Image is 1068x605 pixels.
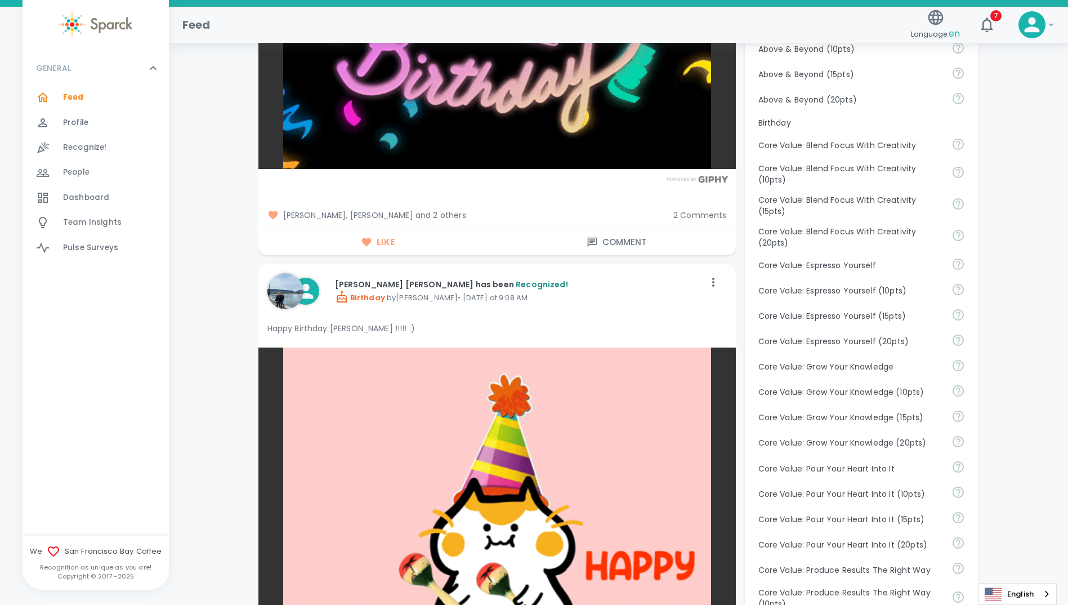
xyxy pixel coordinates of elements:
svg: Find success working together and doing the right thing [951,590,965,604]
span: Dashboard [63,192,109,203]
p: Core Value: Blend Focus With Creativity [758,140,943,151]
p: Core Value: Grow Your Knowledge (20pts) [758,437,943,448]
div: Language [978,583,1057,605]
img: Picture of Anna Belle Heredia [267,273,303,309]
a: Recognize! [23,135,169,160]
svg: Follow your curiosity and learn together [951,410,965,423]
span: Language: [911,26,960,42]
span: We San Francisco Bay Coffee [23,545,169,558]
span: 2 Comments [673,210,727,221]
p: Core Value: Pour Your Heart Into It (15pts) [758,514,943,525]
svg: Come to work to make a difference in your own way [951,486,965,499]
p: Core Value: Blend Focus With Creativity (15pts) [758,194,943,217]
a: Dashboard [23,185,169,210]
svg: Follow your curiosity and learn together [951,384,965,398]
div: GENERAL [23,85,169,265]
p: Core Value: Espresso Yourself (15pts) [758,310,943,322]
svg: Share your voice and your ideas [951,308,965,322]
svg: Achieve goals today and innovate for tomorrow [951,229,965,242]
span: People [63,167,90,178]
img: Sparck logo [59,11,132,38]
span: Recognize! [63,142,107,153]
p: Above & Beyond (10pts) [758,43,943,55]
p: Core Value: Grow Your Knowledge (15pts) [758,412,943,423]
p: GENERAL [36,63,71,74]
span: Birthday [335,292,385,303]
p: Copyright © 2017 - 2025 [23,572,169,581]
p: Core Value: Produce Results The Right Way [758,564,943,576]
svg: Follow your curiosity and learn together [951,359,965,372]
p: [PERSON_NAME] [PERSON_NAME] has been [335,279,704,290]
p: by [PERSON_NAME] • [DATE] at 9:08 AM [335,290,704,304]
span: Feed [63,92,84,103]
svg: Come to work to make a difference in your own way [951,536,965,550]
p: Above & Beyond (15pts) [758,69,943,80]
p: Core Value: Grow Your Knowledge (10pts) [758,386,943,398]
p: Core Value: Espresso Yourself [758,260,943,271]
svg: Come to work to make a difference in your own way [951,511,965,524]
span: 7 [990,10,1002,21]
a: Feed [23,85,169,110]
button: Comment [497,230,736,254]
p: Core Value: Grow Your Knowledge [758,361,943,372]
svg: Achieve goals today and innovate for tomorrow [951,137,965,151]
svg: Find success working together and doing the right thing [951,562,965,575]
a: Team Insights [23,210,169,235]
svg: For going above and beyond! [951,66,965,80]
a: Sparck logo [23,11,169,38]
img: Powered by GIPHY [664,176,731,183]
span: Recognized! [516,279,568,290]
p: Above & Beyond (20pts) [758,94,943,105]
svg: For going above and beyond! [951,41,965,55]
p: Core Value: Pour Your Heart Into It (20pts) [758,539,943,550]
h1: Feed [182,16,211,34]
div: GENERAL [23,51,169,85]
span: en [949,27,960,40]
span: Profile [63,117,88,128]
a: Pulse Surveys [23,235,169,260]
button: Like [258,230,497,254]
p: Core Value: Blend Focus With Creativity (20pts) [758,226,943,248]
a: English [979,584,1056,604]
button: Language:en [906,5,964,45]
svg: Share your voice and your ideas [951,257,965,271]
p: Core Value: Espresso Yourself (10pts) [758,285,943,296]
span: [PERSON_NAME], [PERSON_NAME] and 2 others [267,210,664,221]
svg: Share your voice and your ideas [951,333,965,347]
svg: Share your voice and your ideas [951,283,965,296]
span: Pulse Surveys [63,242,118,253]
svg: Come to work to make a difference in your own way [951,460,965,474]
p: Core Value: Blend Focus With Creativity (10pts) [758,163,943,185]
span: Team Insights [63,217,122,228]
svg: Achieve goals today and innovate for tomorrow [951,197,965,211]
p: Recognition as unique as you are! [23,563,169,572]
svg: For going above and beyond! [951,92,965,105]
p: Core Value: Espresso Yourself (20pts) [758,336,943,347]
svg: Follow your curiosity and learn together [951,435,965,448]
p: Birthday [758,117,966,128]
a: Profile [23,110,169,135]
a: People [23,160,169,185]
svg: Achieve goals today and innovate for tomorrow [951,166,965,179]
button: 7 [973,11,1000,38]
aside: Language selected: English [978,583,1057,605]
p: Core Value: Pour Your Heart Into It (10pts) [758,488,943,500]
p: Happy Birthday [PERSON_NAME] !!!!! :) [267,323,727,334]
p: Core Value: Pour Your Heart Into It [758,463,943,474]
